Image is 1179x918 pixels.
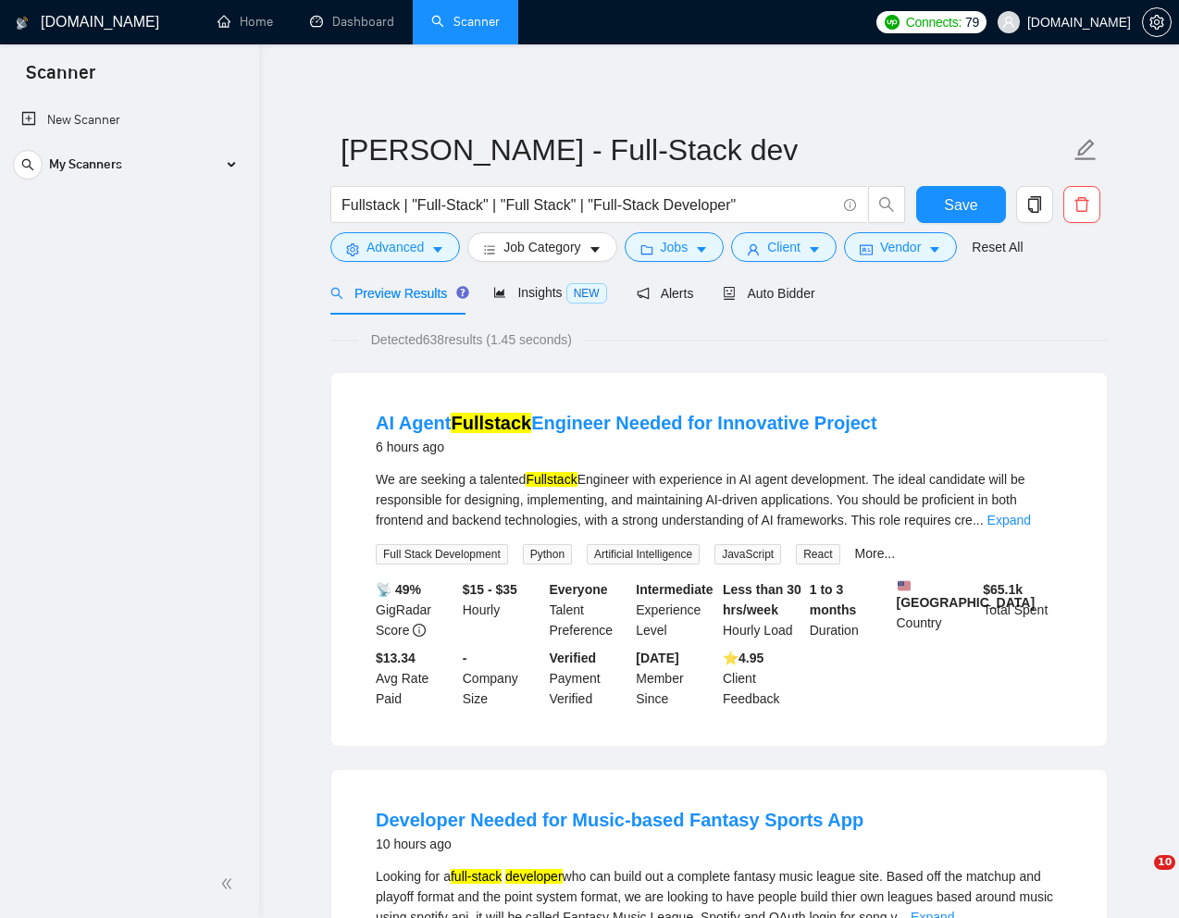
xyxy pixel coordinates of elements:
[341,193,836,217] input: Search Freelance Jobs...
[372,579,459,640] div: GigRadar Score
[719,648,806,709] div: Client Feedback
[220,875,239,893] span: double-left
[330,232,460,262] button: settingAdvancedcaret-down
[972,237,1023,257] a: Reset All
[217,14,273,30] a: homeHome
[719,579,806,640] div: Hourly Load
[431,242,444,256] span: caret-down
[330,286,464,301] span: Preview Results
[505,869,563,884] mark: developer
[1142,15,1172,30] a: setting
[451,869,502,884] mark: full-stack
[589,242,602,256] span: caret-down
[330,287,343,300] span: search
[341,127,1070,173] input: Scanner name...
[810,582,857,617] b: 1 to 3 months
[731,232,837,262] button: userClientcaret-down
[868,186,905,223] button: search
[463,582,517,597] b: $15 - $35
[13,150,43,180] button: search
[550,582,608,597] b: Everyone
[11,59,110,98] span: Scanner
[14,158,42,171] span: search
[796,544,839,564] span: React
[625,232,725,262] button: folderJobscaret-down
[661,237,689,257] span: Jobs
[1063,186,1100,223] button: delete
[454,284,471,301] div: Tooltip anchor
[587,544,700,564] span: Artificial Intelligence
[636,582,713,597] b: Intermediate
[928,242,941,256] span: caret-down
[965,12,979,32] span: 79
[893,579,980,640] div: Country
[636,651,678,665] b: [DATE]
[431,14,500,30] a: searchScanner
[459,648,546,709] div: Company Size
[898,579,911,592] img: 🇺🇸
[632,648,719,709] div: Member Since
[6,102,252,139] li: New Scanner
[723,582,801,617] b: Less than 30 hrs/week
[808,242,821,256] span: caret-down
[1064,196,1099,213] span: delete
[860,242,873,256] span: idcard
[376,833,863,855] div: 10 hours ago
[483,242,496,256] span: bars
[523,544,572,564] span: Python
[366,237,424,257] span: Advanced
[6,146,252,191] li: My Scanners
[1017,196,1052,213] span: copy
[983,582,1023,597] b: $ 65.1k
[346,242,359,256] span: setting
[637,286,694,301] span: Alerts
[806,579,893,640] div: Duration
[550,651,597,665] b: Verified
[451,413,531,433] mark: Fullstack
[714,544,781,564] span: JavaScript
[493,285,606,300] span: Insights
[944,193,977,217] span: Save
[979,579,1066,640] div: Total Spent
[723,286,814,301] span: Auto Bidder
[747,242,760,256] span: user
[376,413,877,433] a: AI AgentFullstackEngineer Needed for Innovative Project
[566,283,607,304] span: NEW
[637,287,650,300] span: notification
[376,544,508,564] span: Full Stack Development
[1142,7,1172,37] button: setting
[16,8,29,38] img: logo
[695,242,708,256] span: caret-down
[467,232,616,262] button: barsJob Categorycaret-down
[1143,15,1171,30] span: setting
[546,579,633,640] div: Talent Preference
[640,242,653,256] span: folder
[1116,855,1160,899] iframe: Intercom live chat
[546,648,633,709] div: Payment Verified
[869,196,904,213] span: search
[376,651,416,665] b: $13.34
[844,232,957,262] button: idcardVendorcaret-down
[310,14,394,30] a: dashboardDashboard
[21,102,237,139] a: New Scanner
[973,513,984,527] span: ...
[1016,186,1053,223] button: copy
[723,287,736,300] span: robot
[1074,138,1098,162] span: edit
[723,651,763,665] b: ⭐️ 4.95
[459,579,546,640] div: Hourly
[855,546,896,561] a: More...
[526,472,577,487] mark: Fullstack
[376,810,863,830] a: Developer Needed for Music-based Fantasy Sports App
[376,436,877,458] div: 6 hours ago
[376,469,1062,530] div: We are seeking a talented Engineer with experience in AI agent development. The ideal candidate w...
[503,237,580,257] span: Job Category
[767,237,800,257] span: Client
[463,651,467,665] b: -
[413,624,426,637] span: info-circle
[987,513,1031,527] a: Expand
[844,199,856,211] span: info-circle
[916,186,1006,223] button: Save
[372,648,459,709] div: Avg Rate Paid
[358,329,585,350] span: Detected 638 results (1.45 seconds)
